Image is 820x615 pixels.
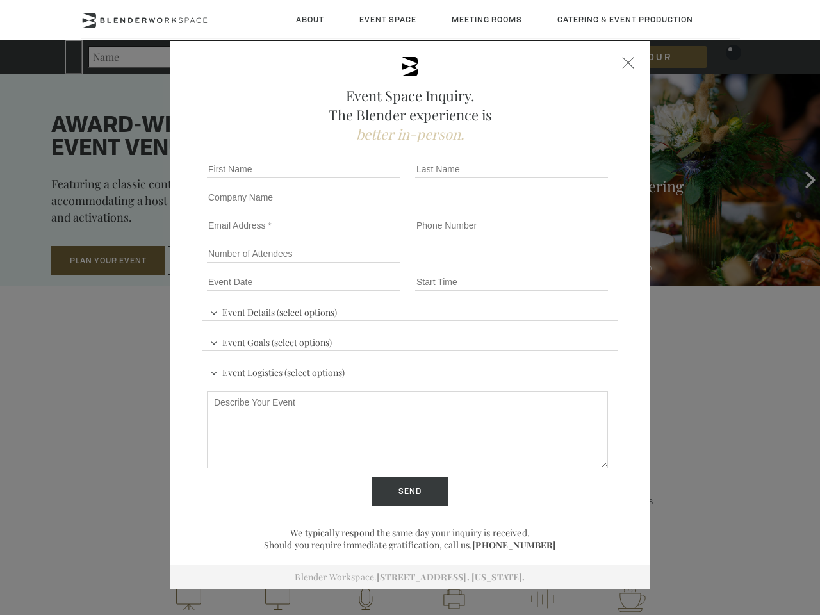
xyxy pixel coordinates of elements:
input: Last Name [415,160,608,178]
input: Email Address * [207,217,400,234]
a: [STREET_ADDRESS]. [US_STATE]. [377,571,525,583]
span: Event Goals (select options) [207,331,335,350]
input: Start Time [415,273,608,291]
p: Should you require immediate gratification, call us. [202,539,618,551]
a: [PHONE_NUMBER] [472,539,556,551]
span: Event Logistics (select options) [207,361,348,381]
input: Send [372,477,448,506]
iframe: Chat Widget [589,451,820,615]
input: First Name [207,160,400,178]
p: We typically respond the same day your inquiry is received. [202,527,618,539]
input: Event Date [207,273,400,291]
span: better in-person. [356,124,464,143]
span: Event Details (select options) [207,301,340,320]
h2: Event Space Inquiry. The Blender experience is [202,86,618,143]
div: Blender Workspace. [170,565,650,589]
input: Phone Number [415,217,608,234]
input: Company Name [207,188,588,206]
input: Number of Attendees [207,245,400,263]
